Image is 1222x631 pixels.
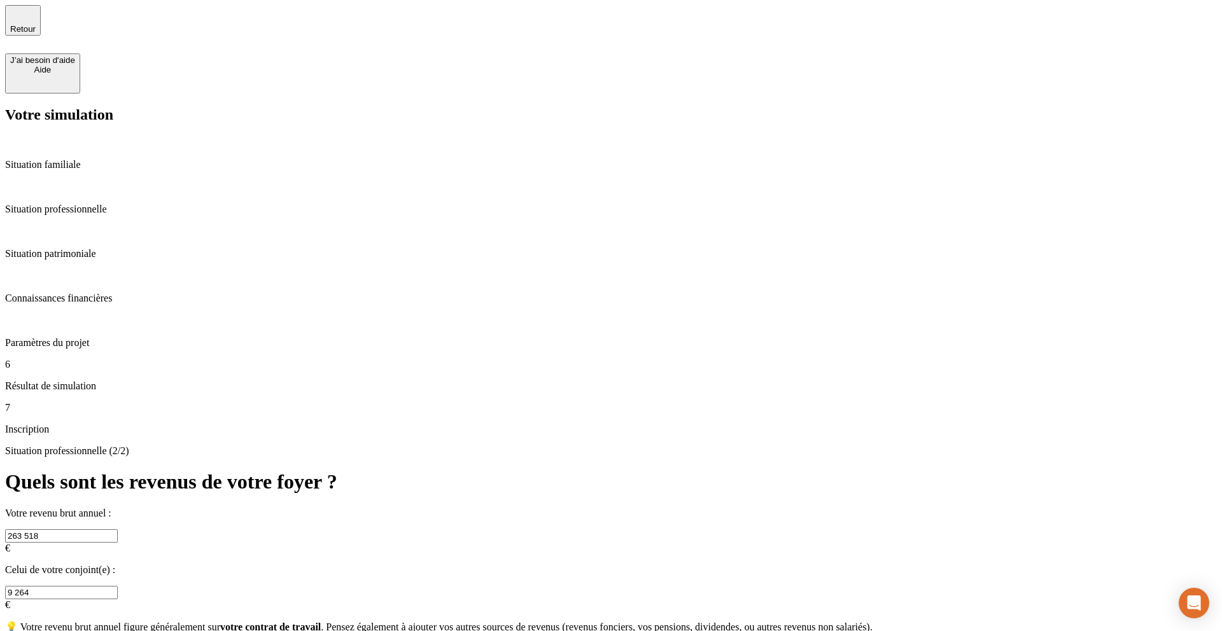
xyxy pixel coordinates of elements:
[5,470,1217,494] h1: Quels sont les revenus de votre foyer ?
[5,508,1217,519] p: Votre revenu brut annuel :
[5,53,80,94] button: J’ai besoin d'aideAide
[5,445,1217,457] p: Situation professionnelle (2/2)
[5,586,118,599] input: 0
[5,359,1217,370] p: 6
[5,529,118,543] input: 0
[5,204,1217,215] p: Situation professionnelle
[5,599,10,610] span: €
[5,248,1217,260] p: Situation patrimoniale
[1179,588,1209,618] div: Open Intercom Messenger
[10,24,36,34] span: Retour
[5,424,1217,435] p: Inscription
[5,159,1217,170] p: Situation familiale
[5,106,1217,123] h2: Votre simulation
[5,337,1217,349] p: Paramètres du projet
[5,380,1217,392] p: Résultat de simulation
[5,564,1217,576] p: Celui de votre conjoint(e) :
[5,293,1217,304] p: Connaissances financières
[10,55,75,65] div: J’ai besoin d'aide
[5,5,41,36] button: Retour
[5,402,1217,413] p: 7
[5,543,10,553] span: €
[10,65,75,74] div: Aide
